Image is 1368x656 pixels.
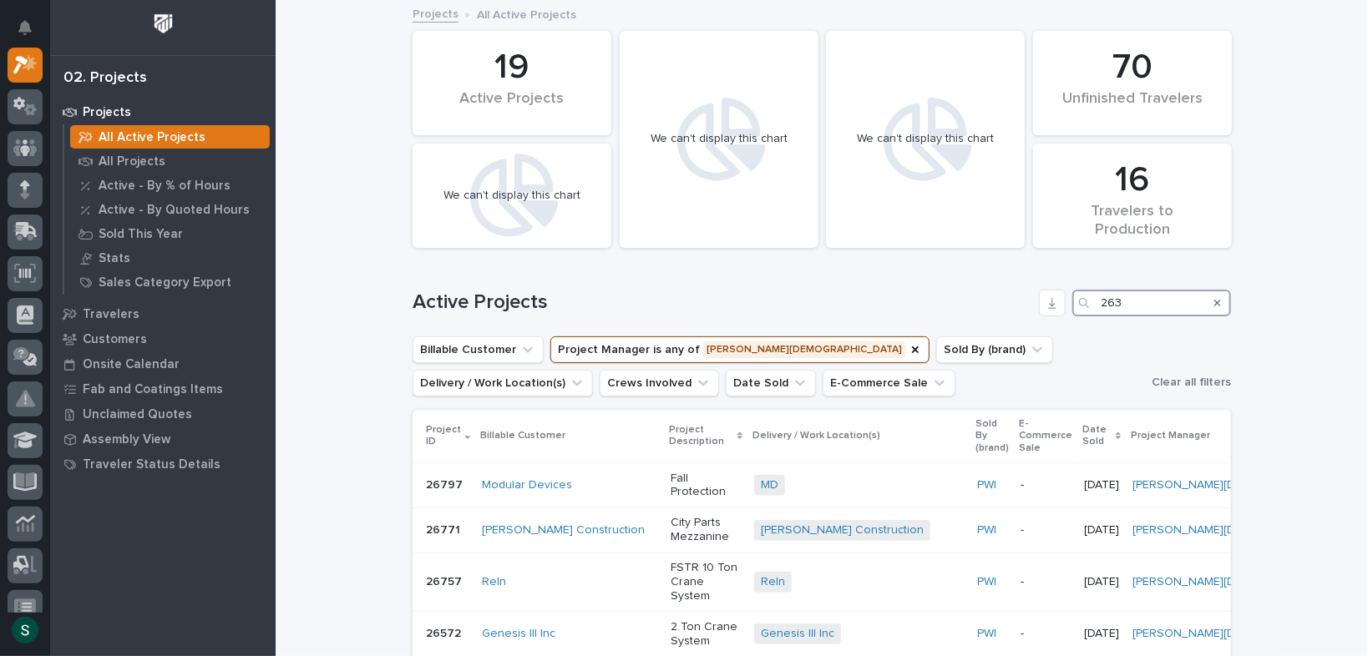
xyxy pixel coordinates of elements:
[83,432,170,447] p: Assembly View
[977,627,996,641] a: PWI
[99,227,183,242] p: Sold This Year
[50,376,276,401] a: Fab and Coatings Items
[64,270,276,294] a: Sales Category Export
[482,575,506,589] a: Reln
[83,382,223,397] p: Fab and Coatings Items
[1084,627,1119,641] p: [DATE]
[50,452,276,477] a: Traveler Status Details
[671,516,741,544] p: City Parts Mezzanine
[21,20,43,47] div: Notifications
[600,370,719,396] button: Crews Involved
[426,421,461,452] p: Project ID
[1072,290,1231,316] input: Search
[83,332,147,347] p: Customers
[1145,368,1231,396] button: Clear all filters
[482,478,572,492] a: Modular Devices
[1084,523,1119,537] p: [DATE]
[482,627,555,641] a: Genesis III Inc
[1061,159,1203,201] div: 16
[1131,426,1210,445] p: Project Manager
[726,370,816,396] button: Date Sold
[413,3,459,23] a: Projects
[83,407,192,422] p: Unclaimed Quotes
[50,351,276,376] a: Onsite Calendar
[426,572,465,589] p: 26757
[64,222,276,245] a: Sold This Year
[83,105,131,120] p: Projects
[1061,47,1203,88] div: 70
[99,154,165,169] p: All Projects
[823,370,955,396] button: E-Commerce Sale
[977,575,996,589] a: PWI
[64,174,276,197] a: Active - By % of Hours
[83,357,180,372] p: Onsite Calendar
[99,130,205,145] p: All Active Projects
[1132,478,1348,492] a: [PERSON_NAME][DEMOGRAPHIC_DATA]
[977,523,996,537] a: PWI
[1061,203,1203,238] div: Travelers to Production
[761,478,778,492] a: MD
[441,90,583,125] div: Active Projects
[83,457,220,472] p: Traveler Status Details
[413,336,544,363] button: Billable Customer
[64,198,276,221] a: Active - By Quoted Hours
[477,4,576,23] p: All Active Projects
[482,523,645,537] a: [PERSON_NAME] Construction
[443,189,580,203] div: We can't display this chart
[99,203,250,218] p: Active - By Quoted Hours
[857,132,994,146] div: We can't display this chart
[99,275,231,290] p: Sales Category Export
[148,8,179,39] img: Workspace Logo
[975,415,1009,457] p: Sold By (brand)
[651,132,788,146] div: We can't display this chart
[977,478,996,492] a: PWI
[1021,627,1071,641] p: -
[63,69,147,88] div: 02. Projects
[1082,421,1112,452] p: Date Sold
[761,627,834,641] a: Genesis III Inc
[1021,575,1071,589] p: -
[936,336,1053,363] button: Sold By (brand)
[1084,478,1119,492] p: [DATE]
[1132,627,1348,641] a: [PERSON_NAME][DEMOGRAPHIC_DATA]
[99,179,231,194] p: Active - By % of Hours
[413,290,1032,315] h1: Active Projects
[426,520,464,537] p: 26771
[1019,415,1072,457] p: E-Commerce Sale
[83,307,139,322] p: Travelers
[671,620,741,648] p: 2 Ton Crane System
[1152,375,1231,390] span: Clear all filters
[752,426,880,445] p: Delivery / Work Location(s)
[1132,575,1348,589] a: [PERSON_NAME][DEMOGRAPHIC_DATA]
[64,149,276,173] a: All Projects
[671,561,741,603] p: FSTR 10 Ton Crane System
[50,301,276,326] a: Travelers
[1061,90,1203,125] div: Unfinished Travelers
[1021,523,1071,537] p: -
[50,426,276,452] a: Assembly View
[413,370,593,396] button: Delivery / Work Location(s)
[50,401,276,426] a: Unclaimed Quotes
[441,47,583,88] div: 19
[8,613,43,648] button: users-avatar
[426,475,466,492] p: 26797
[550,336,930,363] button: Project Manager
[1084,575,1119,589] p: [DATE]
[669,421,733,452] p: Project Description
[761,575,785,589] a: Reln
[64,246,276,270] a: Stats
[1132,523,1348,537] a: [PERSON_NAME][DEMOGRAPHIC_DATA]
[671,472,741,500] p: Fall Protection
[64,125,276,149] a: All Active Projects
[50,326,276,351] a: Customers
[426,623,464,641] p: 26572
[480,426,565,445] p: Billable Customer
[1021,478,1071,492] p: -
[761,523,924,537] a: [PERSON_NAME] Construction
[8,10,43,45] button: Notifications
[50,99,276,124] a: Projects
[99,251,130,266] p: Stats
